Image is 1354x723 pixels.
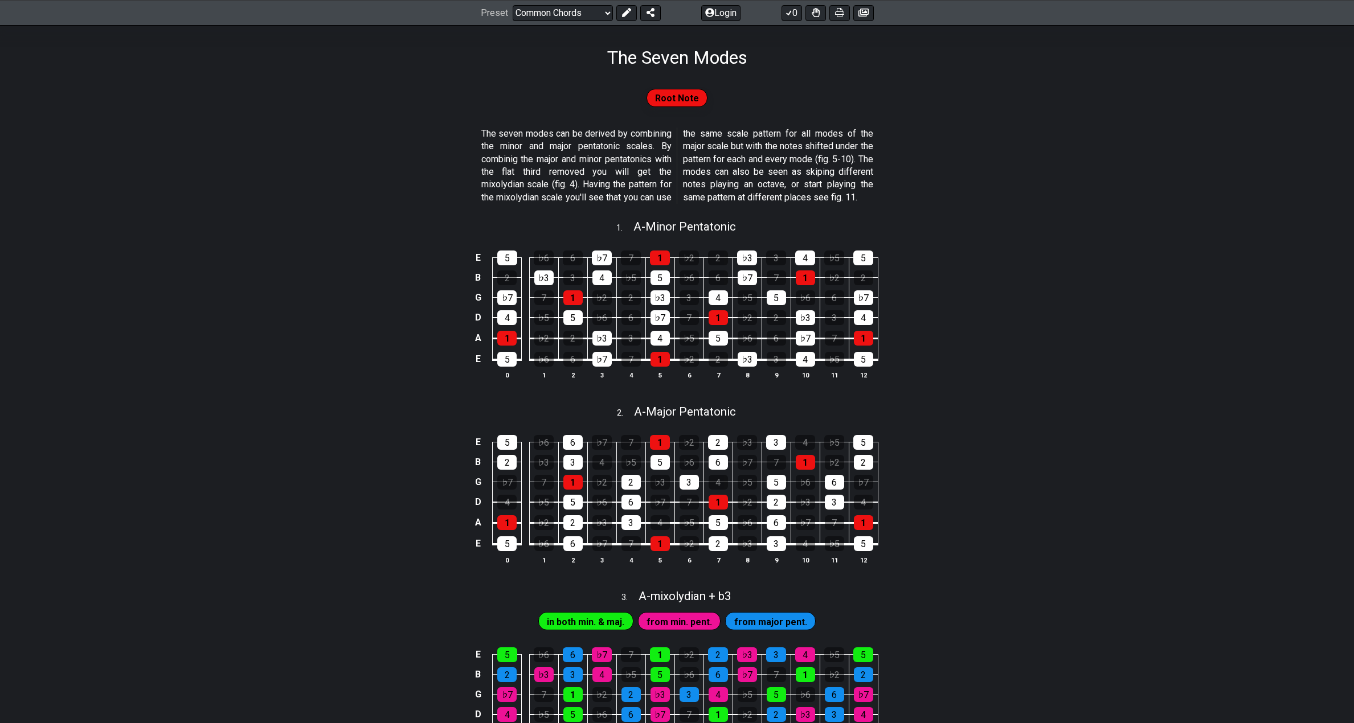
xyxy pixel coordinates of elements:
div: 6 [621,707,641,722]
div: ♭5 [621,667,641,682]
div: 7 [534,475,554,490]
th: 5 [645,554,674,566]
div: ♭5 [534,495,554,510]
div: 6 [767,331,786,346]
button: Toggle Dexterity for all fretkits [805,5,826,20]
div: 3 [680,290,699,305]
div: 4 [709,687,728,702]
div: ♭6 [680,667,699,682]
div: 3 [680,475,699,490]
div: 6 [621,495,641,510]
div: 1 [796,455,815,470]
th: 1 [529,554,558,566]
span: Root Note [655,90,699,106]
div: ♭5 [738,687,757,702]
div: 1 [650,250,670,265]
div: ♭7 [592,536,612,551]
div: 1 [650,435,670,450]
div: 4 [796,536,815,551]
div: ♭7 [592,352,612,367]
div: 1 [796,667,815,682]
div: ♭5 [825,536,844,551]
div: ♭3 [738,536,757,551]
div: 7 [621,647,641,662]
div: 6 [767,515,786,530]
span: Preset [481,7,508,18]
div: 5 [709,331,728,346]
td: E [471,348,485,370]
div: ♭7 [592,647,612,662]
div: 5 [563,495,583,510]
div: 2 [767,310,786,325]
td: B [471,268,485,287]
div: ♭2 [825,270,844,285]
div: ♭6 [592,310,612,325]
div: ♭3 [737,435,757,450]
div: 7 [621,250,641,265]
div: 3 [767,536,786,551]
div: ♭2 [534,331,554,346]
th: 0 [493,554,522,566]
div: 4 [709,475,728,490]
span: 2 . [617,407,634,420]
div: 2 [708,435,728,450]
div: ♭3 [534,667,554,682]
div: ♭7 [651,495,670,510]
div: 2 [563,331,583,346]
div: ♭7 [497,687,517,702]
div: ♭5 [824,435,844,450]
div: ♭6 [796,687,815,702]
div: 1 [709,707,728,722]
div: 5 [853,647,873,662]
div: 4 [651,515,670,530]
div: ♭3 [534,270,554,285]
div: 5 [853,435,873,450]
div: 4 [592,667,612,682]
button: Edit Preset [616,5,637,20]
span: First enable full edit mode to edit [547,614,624,630]
div: 4 [854,707,873,722]
div: ♭6 [534,536,554,551]
div: ♭2 [592,290,612,305]
div: ♭3 [737,647,757,662]
div: 6 [621,310,641,325]
div: ♭6 [534,250,554,265]
div: 5 [563,310,583,325]
td: D [471,492,485,512]
select: Preset [513,5,613,20]
div: 6 [563,647,583,662]
div: ♭2 [534,515,554,530]
th: 9 [762,369,791,381]
th: 6 [674,554,703,566]
div: 2 [563,515,583,530]
div: ♭7 [592,435,612,450]
div: ♭3 [796,707,815,722]
div: 4 [854,310,873,325]
div: ♭7 [854,475,873,490]
div: 4 [497,310,517,325]
div: 3 [766,250,786,265]
td: G [471,684,485,704]
div: ♭2 [825,667,844,682]
div: 2 [854,667,873,682]
div: 7 [534,687,554,702]
div: ♭6 [592,495,612,510]
div: 1 [796,270,815,285]
div: ♭5 [680,515,699,530]
th: 11 [820,369,849,381]
div: ♭6 [796,475,815,490]
button: Share Preset [640,5,661,20]
div: ♭7 [796,331,815,346]
div: ♭5 [738,290,757,305]
span: A - Major Pentatonic [634,405,736,418]
th: 10 [791,369,820,381]
div: ♭6 [680,270,699,285]
div: 3 [680,687,699,702]
div: 5 [854,352,873,367]
div: 4 [795,435,815,450]
div: 4 [497,707,517,722]
div: 2 [709,352,728,367]
span: First enable full edit mode to edit [647,614,712,630]
div: 5 [497,435,517,450]
div: 2 [621,687,641,702]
